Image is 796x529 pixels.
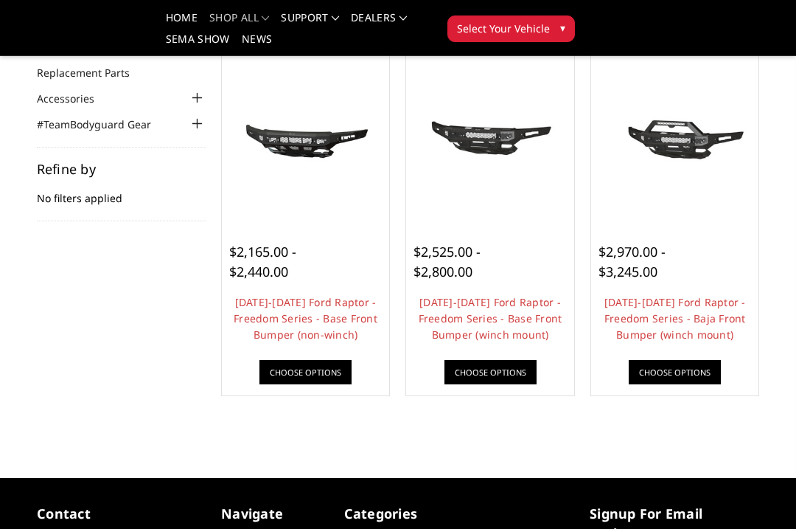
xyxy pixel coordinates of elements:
a: shop all [209,13,269,34]
a: 2021-2025 Ford Raptor - Freedom Series - Base Front Bumper (winch mount) [410,58,570,219]
h5: Refine by [37,162,206,176]
a: Choose Options [259,360,352,384]
a: #TeamBodyguard Gear [37,117,170,132]
h5: Navigate [221,504,329,524]
a: Accessories [37,91,113,106]
a: [DATE]-[DATE] Ford Raptor - Freedom Series - Base Front Bumper (non-winch) [234,295,377,342]
img: 2021-2025 Ford Raptor - Freedom Series - Baja Front Bumper (winch mount) [595,101,755,176]
span: Select Your Vehicle [457,21,550,36]
a: 2021-2025 Ford Raptor - Freedom Series - Baja Front Bumper (winch mount) 2021-2025 Ford Raptor - ... [595,58,755,219]
h5: contact [37,504,206,524]
div: No filters applied [37,162,206,221]
span: ▾ [560,20,565,35]
a: [DATE]-[DATE] Ford Raptor - Freedom Series - Baja Front Bumper (winch mount) [604,295,746,342]
button: Select Your Vehicle [447,15,575,42]
a: Dealers [351,13,407,34]
a: Home [166,13,198,34]
span: $2,165.00 - $2,440.00 [229,243,296,280]
img: 2021-2025 Ford Raptor - Freedom Series - Base Front Bumper (winch mount) [410,101,570,176]
img: 2021-2025 Ford Raptor - Freedom Series - Base Front Bumper (non-winch) [226,101,386,176]
a: Choose Options [444,360,537,384]
a: 2021-2025 Ford Raptor - Freedom Series - Base Front Bumper (non-winch) 2021-2025 Ford Raptor - Fr... [226,58,386,219]
a: [DATE]-[DATE] Ford Raptor - Freedom Series - Base Front Bumper (winch mount) [419,295,562,342]
h5: Categories [344,504,453,524]
a: Choose Options [629,360,721,384]
a: Support [281,13,339,34]
a: News [242,34,272,55]
a: Replacement Parts [37,65,148,80]
span: $2,525.00 - $2,800.00 [413,243,481,280]
span: $2,970.00 - $3,245.00 [598,243,666,280]
a: SEMA Show [166,34,230,55]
